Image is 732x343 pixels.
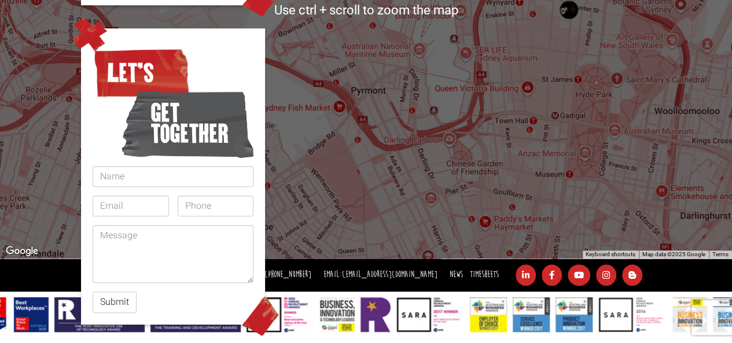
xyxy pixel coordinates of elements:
input: Name [93,166,253,187]
span: Let’s [93,44,190,102]
span: get together [122,84,254,163]
a: News [450,269,463,280]
input: Email [93,196,169,216]
a: Timesheets [470,269,499,280]
img: Google [3,244,41,259]
span: Map data ©2025 Google [642,251,705,257]
a: [PHONE_NUMBER] [264,269,311,280]
button: Submit [93,292,137,313]
button: Keyboard shortcuts [586,250,635,259]
input: Phone [178,196,254,216]
a: Terms (opens in new tab) [712,251,729,257]
a: Open this area in Google Maps (opens a new window) [3,244,41,259]
li: Email: [321,267,440,283]
a: [EMAIL_ADDRESS][DOMAIN_NAME] [342,269,437,280]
